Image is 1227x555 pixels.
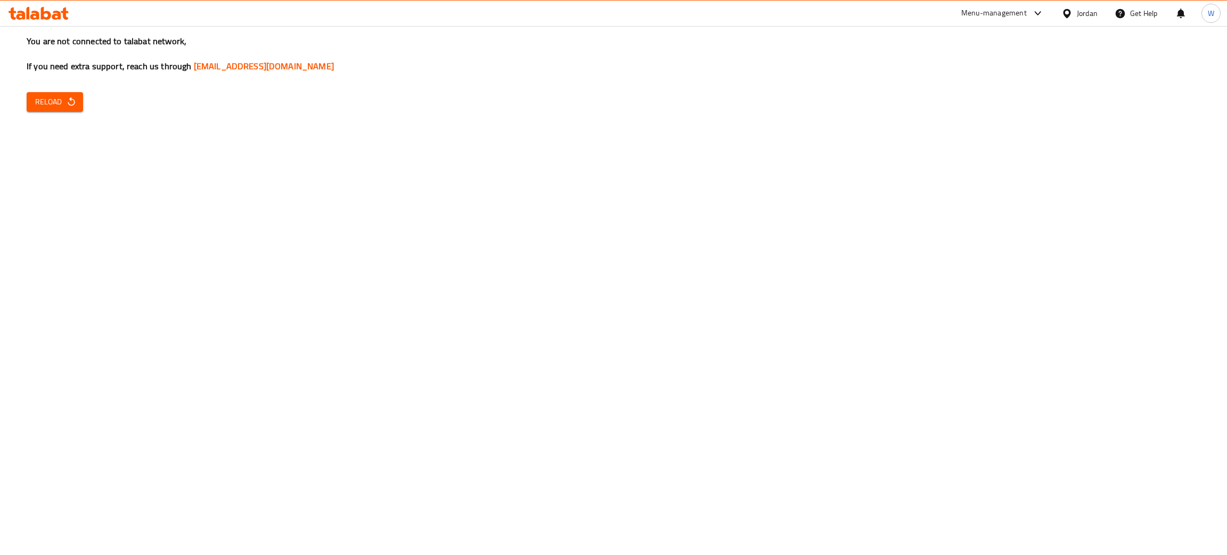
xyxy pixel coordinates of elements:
[1077,7,1098,19] div: Jordan
[194,58,334,74] a: [EMAIL_ADDRESS][DOMAIN_NAME]
[27,92,83,112] button: Reload
[27,35,1200,72] h3: You are not connected to talabat network, If you need extra support, reach us through
[35,95,75,109] span: Reload
[961,7,1027,20] div: Menu-management
[1208,7,1214,19] span: W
